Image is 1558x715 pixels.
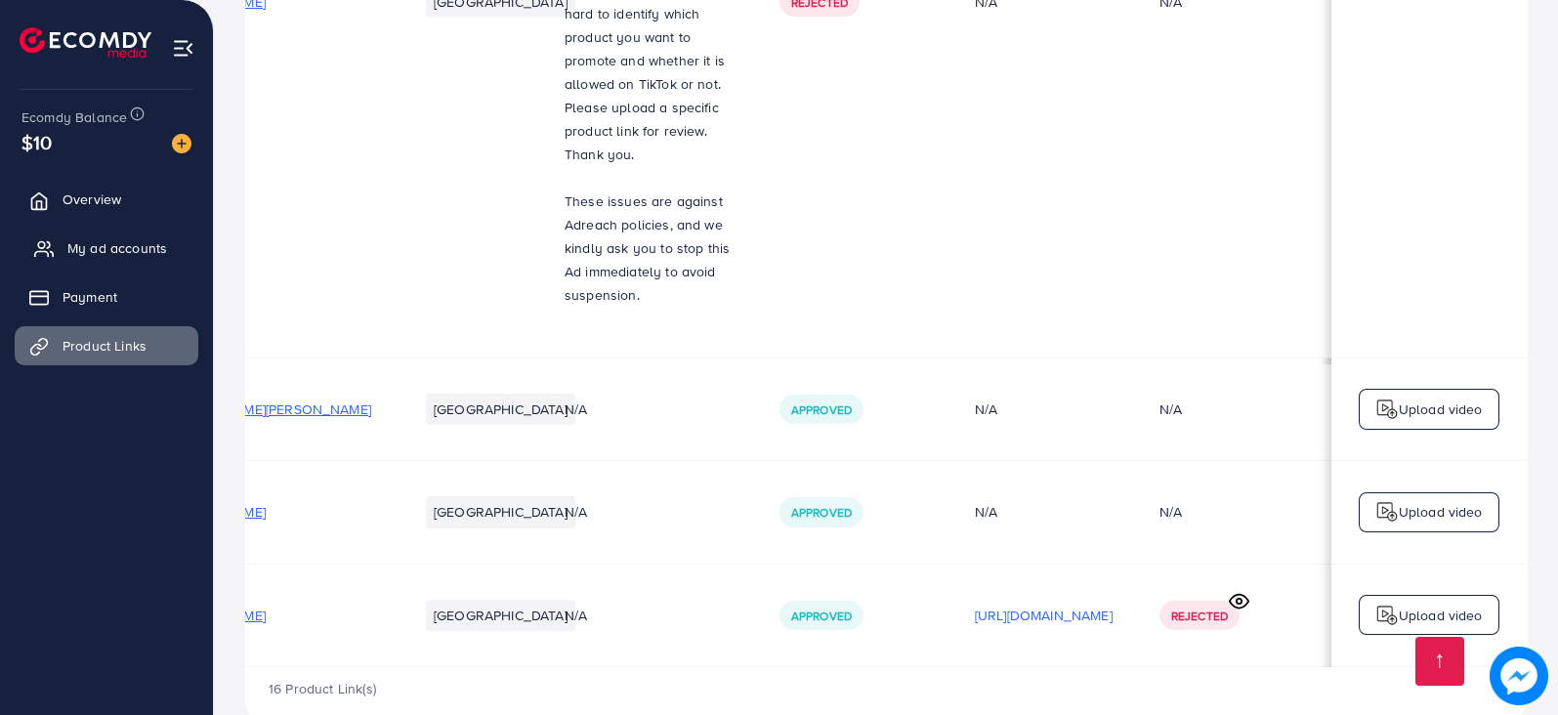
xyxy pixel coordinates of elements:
[1159,502,1182,522] div: N/A
[791,504,852,521] span: Approved
[565,400,587,419] span: N/A
[426,496,575,527] li: [GEOGRAPHIC_DATA]
[172,134,191,153] img: image
[1399,398,1483,421] p: Upload video
[269,679,376,698] span: 16 Product Link(s)
[1375,500,1399,524] img: logo
[426,394,575,425] li: [GEOGRAPHIC_DATA]
[20,27,151,58] img: logo
[63,287,117,307] span: Payment
[1399,604,1483,627] p: Upload video
[1399,500,1483,524] p: Upload video
[426,600,575,631] li: [GEOGRAPHIC_DATA]
[1375,604,1399,627] img: logo
[1159,400,1182,419] div: N/A
[15,277,198,316] a: Payment
[1490,647,1548,705] img: image
[15,229,198,268] a: My ad accounts
[975,604,1113,627] p: [URL][DOMAIN_NAME]
[63,336,147,356] span: Product Links
[21,107,127,127] span: Ecomdy Balance
[975,502,1113,522] div: N/A
[565,606,587,625] span: N/A
[67,238,167,258] span: My ad accounts
[172,37,194,60] img: menu
[63,189,121,209] span: Overview
[791,401,852,418] span: Approved
[565,502,587,522] span: N/A
[1375,398,1399,421] img: logo
[15,180,198,219] a: Overview
[128,400,371,419] span: [URL][DOMAIN_NAME][PERSON_NAME]
[21,128,52,156] span: $10
[791,608,852,624] span: Approved
[1171,608,1228,624] span: Rejected
[565,191,730,305] span: These issues are against Adreach policies, and we kindly ask you to stop this Ad immediately to a...
[15,326,198,365] a: Product Links
[975,400,1113,419] div: N/A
